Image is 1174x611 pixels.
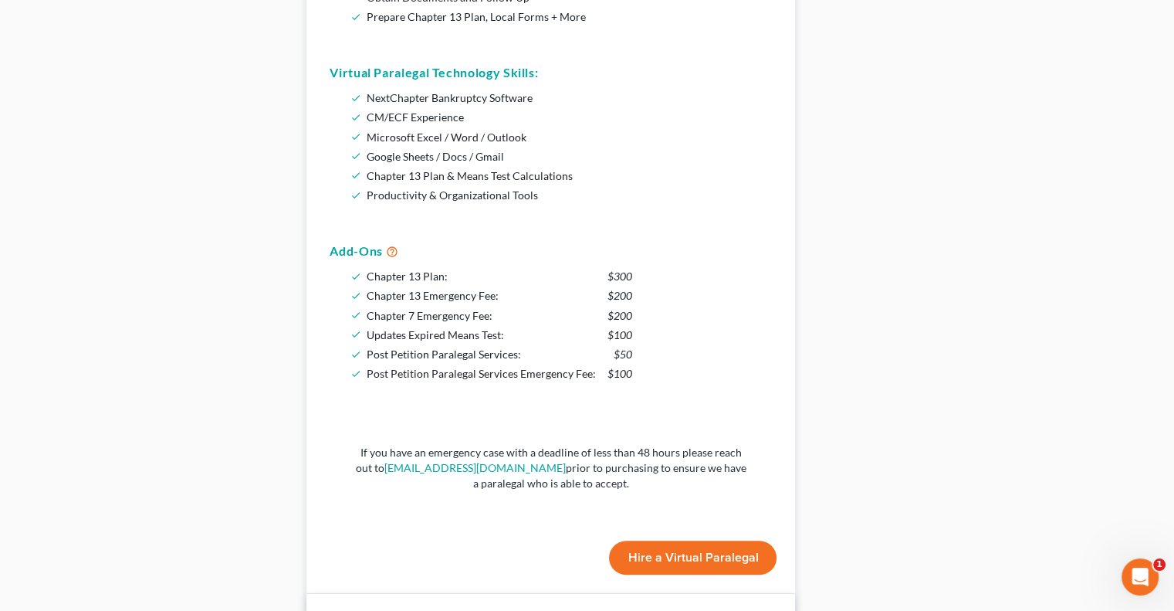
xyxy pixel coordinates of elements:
li: Productivity & Organizational Tools [367,185,766,205]
span: Post Petition Paralegal Services: [367,348,521,361]
a: [EMAIL_ADDRESS][DOMAIN_NAME] [384,461,566,474]
li: NextChapter Bankruptcy Software [367,88,766,107]
span: $200 [607,286,632,305]
span: 1 [1153,558,1166,571]
li: Microsoft Excel / Word / Outlook [367,127,766,147]
h5: Virtual Paralegal Technology Skills: [330,63,772,82]
span: Chapter 7 Emergency Fee: [367,309,492,322]
h5: Add-Ons [330,242,772,260]
span: $100 [607,364,632,383]
span: $100 [607,325,632,345]
span: Chapter 13 Emergency Fee: [367,289,499,302]
span: Chapter 13 Plan: [367,270,448,283]
button: Hire a Virtual Paralegal [609,541,776,575]
li: Google Sheets / Docs / Gmail [367,147,766,166]
span: $300 [607,266,632,286]
span: $200 [607,306,632,325]
span: Updates Expired Means Test: [367,328,504,341]
span: Post Petition Paralegal Services Emergency Fee: [367,367,596,380]
iframe: Intercom live chat [1122,558,1159,596]
li: Chapter 13 Plan & Means Test Calculations [367,166,766,185]
span: $50 [614,345,632,364]
li: Prepare Chapter 13 Plan, Local Forms + More [367,7,766,26]
p: If you have an emergency case with a deadline of less than 48 hours please reach out to prior to ... [354,445,747,491]
li: CM/ECF Experience [367,107,766,127]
